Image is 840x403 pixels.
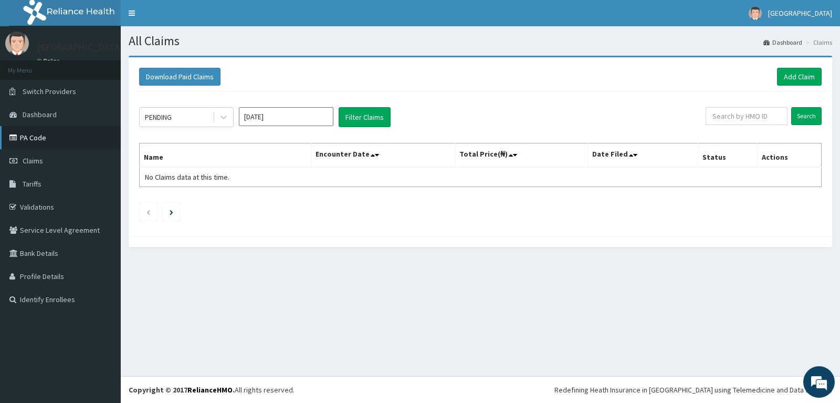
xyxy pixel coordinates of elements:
[5,32,29,55] img: User Image
[803,38,832,47] li: Claims
[311,143,455,168] th: Encounter Date
[5,287,200,324] textarea: Type your message and hit 'Enter'
[140,143,311,168] th: Name
[749,7,762,20] img: User Image
[139,68,220,86] button: Download Paid Claims
[777,68,822,86] a: Add Claim
[791,107,822,125] input: Search
[23,156,43,166] span: Claims
[146,207,151,216] a: Previous page
[23,87,76,96] span: Switch Providers
[455,143,587,168] th: Total Price(₦)
[61,132,145,239] span: We're online!
[698,143,757,168] th: Status
[129,385,235,395] strong: Copyright © 2017 .
[554,385,832,395] div: Redefining Heath Insurance in [GEOGRAPHIC_DATA] using Telemedicine and Data Science!
[768,8,832,18] span: [GEOGRAPHIC_DATA]
[239,107,333,126] input: Select Month and Year
[339,107,391,127] button: Filter Claims
[170,207,173,216] a: Next page
[37,43,123,52] p: [GEOGRAPHIC_DATA]
[187,385,233,395] a: RelianceHMO
[763,38,802,47] a: Dashboard
[121,376,840,403] footer: All rights reserved.
[19,53,43,79] img: d_794563401_company_1708531726252_794563401
[23,179,41,189] span: Tariffs
[23,110,57,119] span: Dashboard
[55,59,176,73] div: Chat with us now
[588,143,698,168] th: Date Filed
[145,112,172,122] div: PENDING
[706,107,788,125] input: Search by HMO ID
[145,172,229,182] span: No Claims data at this time.
[757,143,821,168] th: Actions
[37,57,62,65] a: Online
[172,5,197,30] div: Minimize live chat window
[129,34,832,48] h1: All Claims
